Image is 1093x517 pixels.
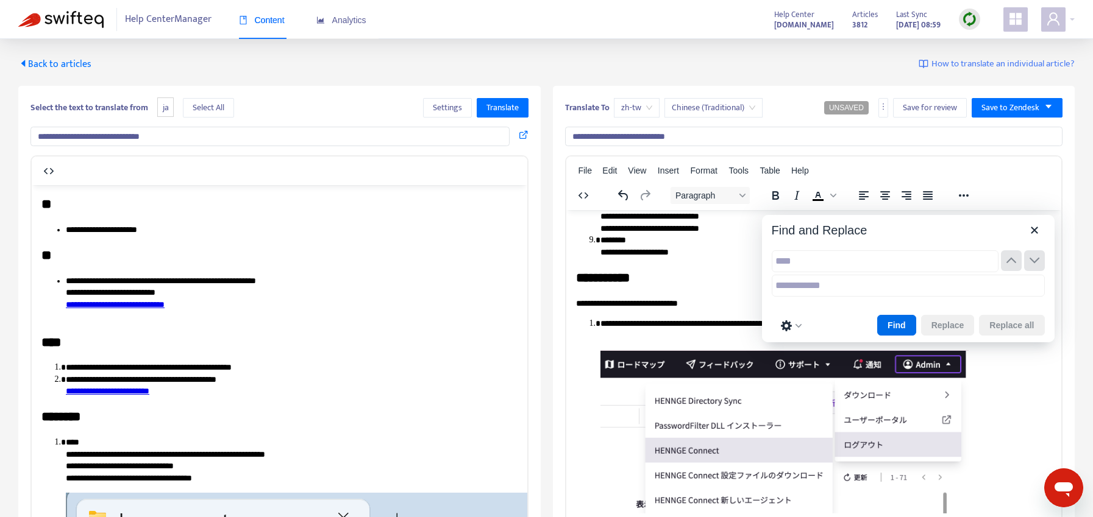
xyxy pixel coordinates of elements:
[602,166,617,175] span: Edit
[565,100,610,114] b: Translate To
[316,16,325,24] span: area-chart
[728,166,749,175] span: Tools
[239,15,285,25] span: Content
[853,187,874,204] button: Align left
[239,16,247,24] span: book
[486,101,519,114] span: Translate
[18,58,28,68] span: caret-left
[931,57,1075,71] span: How to translate an individual article?
[879,102,888,111] span: more
[921,315,975,336] button: Replace
[18,56,91,72] span: Back to articles
[877,315,916,336] button: Find
[193,101,224,114] span: Select All
[896,8,927,21] span: Last Sync
[18,11,104,28] img: Swifteq
[658,166,679,175] span: Insert
[433,101,462,114] span: Settings
[786,187,807,204] button: Italic
[578,166,592,175] span: File
[852,18,867,32] strong: 3812
[183,98,234,118] button: Select All
[1044,102,1053,111] span: caret-down
[635,187,655,204] button: Redo
[972,98,1063,118] button: Save to Zendeskcaret-down
[774,18,834,32] a: [DOMAIN_NAME]
[777,317,806,334] button: Preferences
[628,166,646,175] span: View
[1001,250,1022,271] button: Previous
[919,57,1075,71] a: How to translate an individual article?
[691,166,717,175] span: Format
[477,98,529,118] button: Translate
[979,315,1044,336] button: Replace all
[878,98,888,118] button: more
[875,187,895,204] button: Align center
[1046,12,1061,26] span: user
[896,187,917,204] button: Align right
[671,187,750,204] button: Block Paragraph
[917,187,938,204] button: Justify
[1008,12,1023,26] span: appstore
[1044,468,1083,507] iframe: 開啟傳訊視窗按鈕
[829,104,864,112] span: UNSAVED
[808,187,838,204] div: Text color Black
[981,101,1039,114] span: Save to Zendesk
[953,187,974,204] button: Reveal or hide additional toolbar items
[1024,220,1045,241] button: Close
[423,98,472,118] button: Settings
[613,187,634,204] button: Undo
[791,166,809,175] span: Help
[672,99,755,117] span: Chinese (Traditional)
[675,191,735,200] span: Paragraph
[760,166,780,175] span: Table
[893,98,967,118] button: Save for review
[962,12,977,27] img: sync.dc5367851b00ba804db3.png
[30,100,148,114] b: Select the text to translate from
[316,15,366,25] span: Analytics
[852,8,878,21] span: Articles
[774,8,814,21] span: Help Center
[1024,250,1045,271] button: Next
[621,99,652,117] span: zh-tw
[896,18,941,32] strong: [DATE] 08:59
[125,8,212,31] span: Help Center Manager
[919,59,928,69] img: image-link
[157,97,174,118] span: ja
[903,101,957,114] span: Save for review
[765,187,786,204] button: Bold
